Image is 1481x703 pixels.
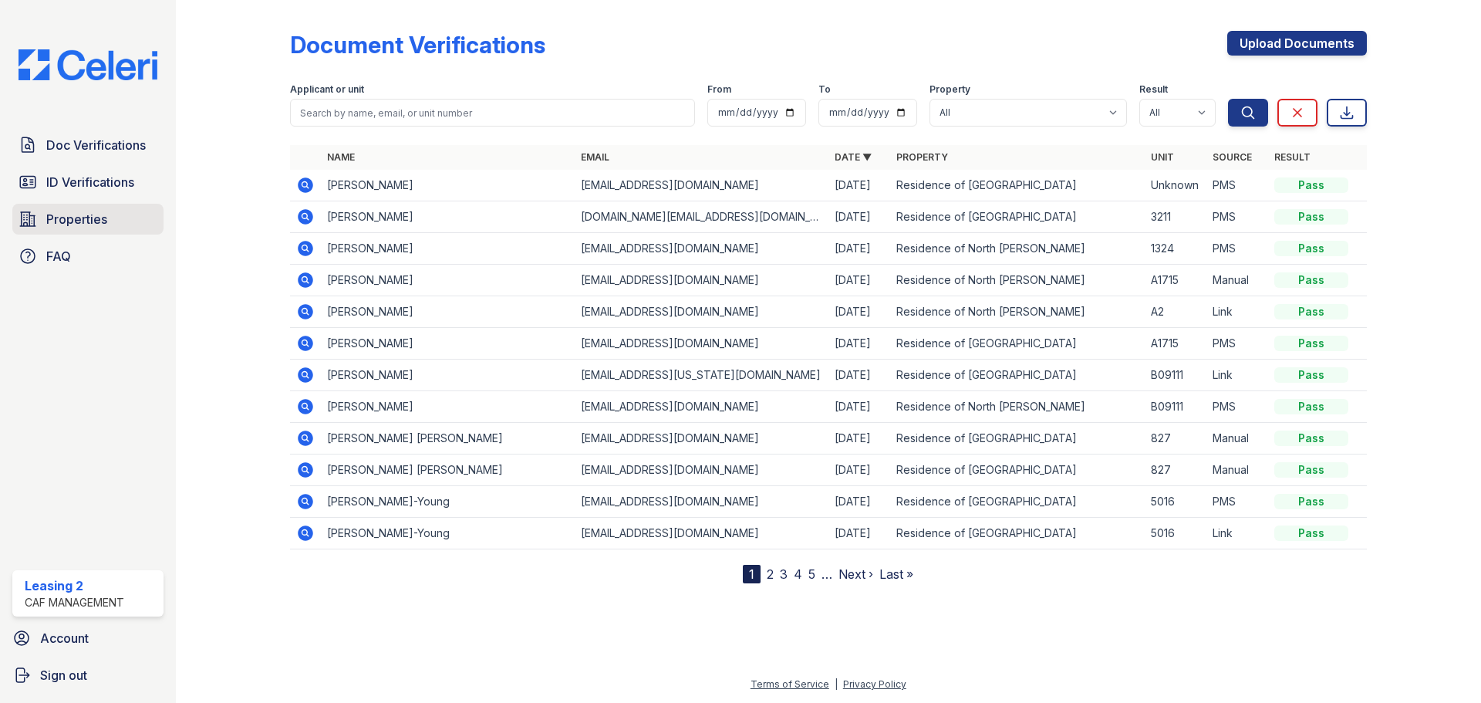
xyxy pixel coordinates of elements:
[1206,265,1268,296] td: Manual
[321,518,575,549] td: [PERSON_NAME]-Young
[707,83,731,96] label: From
[1206,423,1268,455] td: Manual
[1151,151,1174,163] a: Unit
[1206,170,1268,201] td: PMS
[890,360,1144,391] td: Residence of [GEOGRAPHIC_DATA]
[575,233,828,265] td: [EMAIL_ADDRESS][DOMAIN_NAME]
[1206,233,1268,265] td: PMS
[40,666,87,684] span: Sign out
[575,170,828,201] td: [EMAIL_ADDRESS][DOMAIN_NAME]
[828,518,890,549] td: [DATE]
[6,660,170,691] a: Sign out
[575,486,828,518] td: [EMAIL_ADDRESS][DOMAIN_NAME]
[1206,360,1268,391] td: Link
[1274,399,1348,414] div: Pass
[290,99,695,127] input: Search by name, email, or unit number
[1274,304,1348,319] div: Pass
[1206,201,1268,233] td: PMS
[929,83,970,96] label: Property
[1274,151,1311,163] a: Result
[12,241,164,272] a: FAQ
[751,678,829,690] a: Terms of Service
[581,151,609,163] a: Email
[828,423,890,455] td: [DATE]
[828,360,890,391] td: [DATE]
[1274,272,1348,288] div: Pass
[321,265,575,296] td: [PERSON_NAME]
[828,201,890,233] td: [DATE]
[890,233,1144,265] td: Residence of North [PERSON_NAME]
[828,296,890,328] td: [DATE]
[1139,83,1168,96] label: Result
[290,83,364,96] label: Applicant or unit
[321,201,575,233] td: [PERSON_NAME]
[1274,462,1348,478] div: Pass
[828,328,890,360] td: [DATE]
[575,296,828,328] td: [EMAIL_ADDRESS][DOMAIN_NAME]
[1227,31,1367,56] a: Upload Documents
[1274,241,1348,256] div: Pass
[6,49,170,80] img: CE_Logo_Blue-a8612792a0a2168367f1c8372b55b34899dd931a85d93a1a3d3e32e68fde9ad4.png
[835,678,838,690] div: |
[327,151,355,163] a: Name
[321,328,575,360] td: [PERSON_NAME]
[1145,328,1206,360] td: A1715
[575,265,828,296] td: [EMAIL_ADDRESS][DOMAIN_NAME]
[575,360,828,391] td: [EMAIL_ADDRESS][US_STATE][DOMAIN_NAME]
[321,170,575,201] td: [PERSON_NAME]
[828,233,890,265] td: [DATE]
[828,170,890,201] td: [DATE]
[1145,360,1206,391] td: B09111
[1274,367,1348,383] div: Pass
[321,423,575,455] td: [PERSON_NAME] [PERSON_NAME]
[1145,296,1206,328] td: A2
[890,328,1144,360] td: Residence of [GEOGRAPHIC_DATA]
[25,576,124,595] div: Leasing 2
[1213,151,1252,163] a: Source
[743,565,761,583] div: 1
[1145,201,1206,233] td: 3211
[1206,296,1268,328] td: Link
[879,566,913,582] a: Last »
[46,173,134,191] span: ID Verifications
[1206,486,1268,518] td: PMS
[821,565,832,583] span: …
[1274,526,1348,541] div: Pass
[890,391,1144,423] td: Residence of North [PERSON_NAME]
[1274,177,1348,193] div: Pass
[1145,455,1206,486] td: 827
[843,678,906,690] a: Privacy Policy
[575,328,828,360] td: [EMAIL_ADDRESS][DOMAIN_NAME]
[828,455,890,486] td: [DATE]
[890,296,1144,328] td: Residence of North [PERSON_NAME]
[40,629,89,647] span: Account
[1274,431,1348,446] div: Pass
[321,296,575,328] td: [PERSON_NAME]
[1145,233,1206,265] td: 1324
[12,167,164,198] a: ID Verifications
[890,486,1144,518] td: Residence of [GEOGRAPHIC_DATA]
[890,201,1144,233] td: Residence of [GEOGRAPHIC_DATA]
[1206,518,1268,549] td: Link
[321,455,575,486] td: [PERSON_NAME] [PERSON_NAME]
[575,201,828,233] td: [DOMAIN_NAME][EMAIL_ADDRESS][DOMAIN_NAME]
[838,566,873,582] a: Next ›
[1274,336,1348,351] div: Pass
[1206,391,1268,423] td: PMS
[46,210,107,228] span: Properties
[1274,494,1348,509] div: Pass
[321,233,575,265] td: [PERSON_NAME]
[290,31,545,59] div: Document Verifications
[818,83,831,96] label: To
[1206,328,1268,360] td: PMS
[575,391,828,423] td: [EMAIL_ADDRESS][DOMAIN_NAME]
[890,518,1144,549] td: Residence of [GEOGRAPHIC_DATA]
[575,518,828,549] td: [EMAIL_ADDRESS][DOMAIN_NAME]
[321,360,575,391] td: [PERSON_NAME]
[321,391,575,423] td: [PERSON_NAME]
[828,486,890,518] td: [DATE]
[767,566,774,582] a: 2
[12,130,164,161] a: Doc Verifications
[1145,391,1206,423] td: B09111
